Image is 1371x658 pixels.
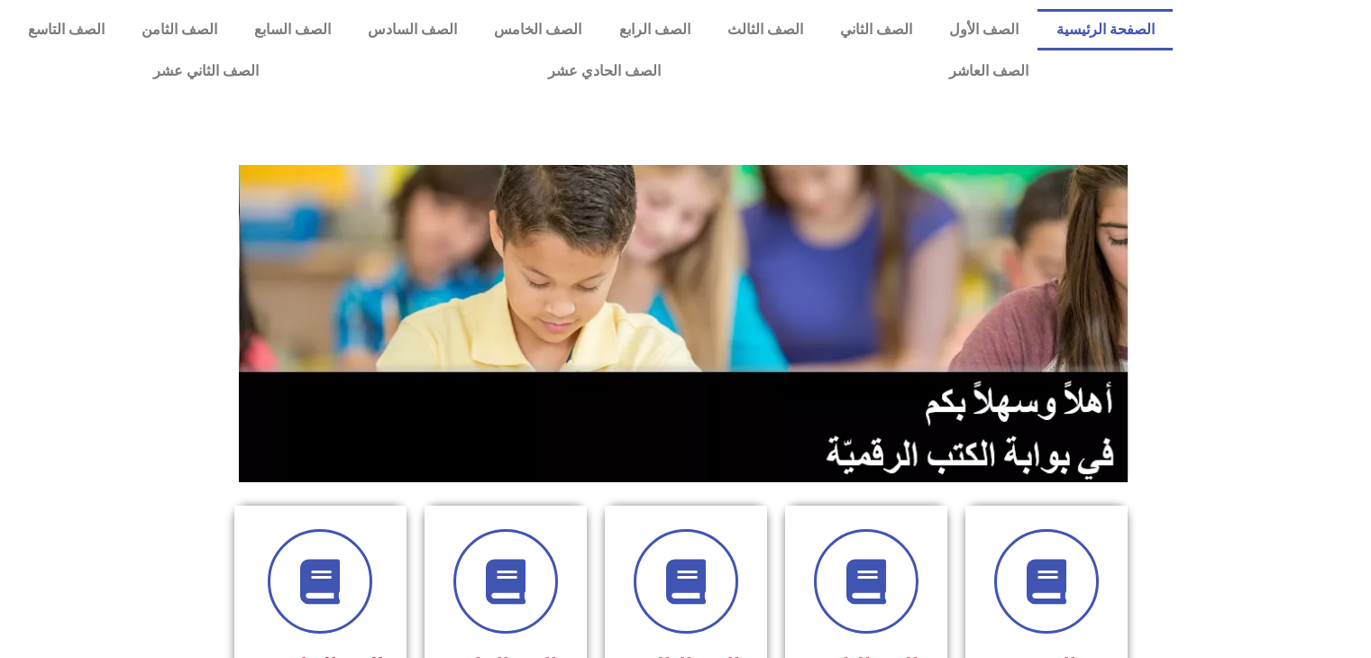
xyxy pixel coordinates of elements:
a: الصف الثاني عشر [9,50,403,92]
a: الصف العاشر [805,50,1173,92]
a: الصف التاسع [9,9,123,50]
a: الصف السادس [350,9,476,50]
a: الصف الثامن [123,9,235,50]
a: الصف الأول [931,9,1037,50]
a: الصف الثاني [821,9,930,50]
a: الصف السابع [235,9,349,50]
a: الصفحة الرئيسية [1037,9,1173,50]
a: الصف الرابع [600,9,708,50]
a: الصف الثالث [708,9,821,50]
a: الصف الحادي عشر [403,50,804,92]
a: الصف الخامس [476,9,600,50]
